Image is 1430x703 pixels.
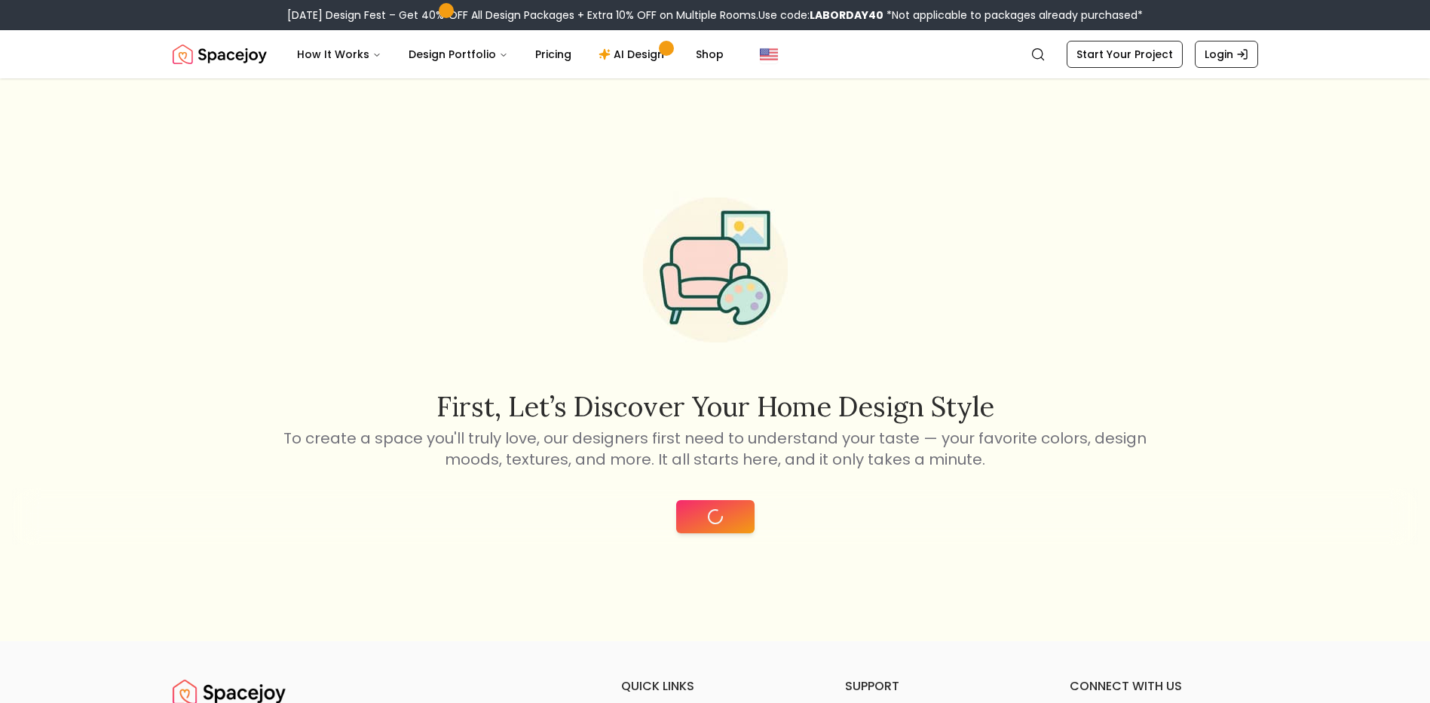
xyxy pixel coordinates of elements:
[287,8,1143,23] div: [DATE] Design Fest – Get 40% OFF All Design Packages + Extra 10% OFF on Multiple Rooms.
[586,39,681,69] a: AI Design
[285,39,736,69] nav: Main
[621,677,810,695] h6: quick links
[1070,677,1258,695] h6: connect with us
[397,39,520,69] button: Design Portfolio
[845,677,1033,695] h6: support
[285,39,393,69] button: How It Works
[173,30,1258,78] nav: Global
[173,39,267,69] img: Spacejoy Logo
[883,8,1143,23] span: *Not applicable to packages already purchased*
[758,8,883,23] span: Use code:
[684,39,736,69] a: Shop
[173,39,267,69] a: Spacejoy
[281,391,1150,422] h2: First, let’s discover your home design style
[281,428,1150,470] p: To create a space you'll truly love, our designers first need to understand your taste — your fav...
[810,8,883,23] b: LABORDAY40
[619,173,812,367] img: Start Style Quiz Illustration
[760,45,778,63] img: United States
[523,39,583,69] a: Pricing
[1067,41,1183,68] a: Start Your Project
[1195,41,1258,68] a: Login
